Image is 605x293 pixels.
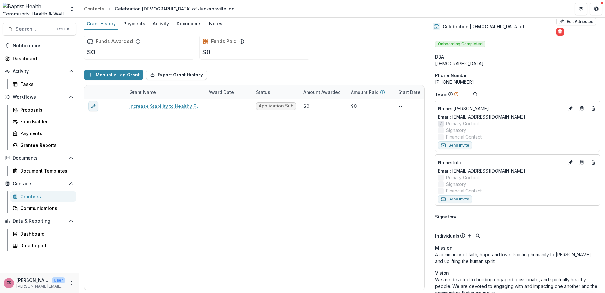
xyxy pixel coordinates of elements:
button: Search... [3,23,76,36]
div: Amount Awarded [300,85,347,99]
div: Document Templates [20,167,71,174]
a: Data Report [10,240,76,251]
div: Data Report [20,242,71,249]
div: Notes [207,19,225,28]
button: Delete [556,28,564,36]
span: Email: [438,168,451,173]
div: Status [252,89,274,95]
button: Open Data & Reporting [3,216,76,226]
button: Send Invite [438,195,472,203]
a: Document Templates [10,166,76,176]
button: Search [474,232,482,239]
a: Form Builder [10,116,76,127]
div: Dashboard [20,231,71,237]
button: Edit [567,105,574,112]
a: Grantee Reports [10,140,76,150]
div: Award Date [205,85,252,99]
button: Deletes [589,105,597,112]
span: Primary Contact [446,120,479,127]
a: Email: [EMAIL_ADDRESS][DOMAIN_NAME] [438,167,525,174]
a: Notes [207,18,225,30]
span: Contacts [13,181,66,186]
span: Data & Reporting [13,218,66,224]
span: Activity [13,69,66,74]
p: A community of faith, hope and love. Pointing humanity to [PERSON_NAME] and uplifting the human s... [435,251,600,264]
div: $0 [351,103,357,109]
p: [PERSON_NAME] [438,105,564,112]
div: Start Date [395,85,442,99]
a: Name: Info [438,159,564,166]
span: Signatory [435,213,456,220]
a: Name: [PERSON_NAME] [438,105,564,112]
div: Start Date [395,89,424,95]
button: Add [466,232,473,239]
button: Edit Attributes [556,18,596,25]
span: Financial Contact [446,133,482,140]
button: Deletes [589,159,597,166]
p: [PERSON_NAME][EMAIL_ADDRESS][PERSON_NAME][DOMAIN_NAME] [16,283,65,289]
a: Tasks [10,79,76,89]
button: Open Documents [3,153,76,163]
span: Primary Contact [446,174,479,181]
span: Documents [13,155,66,161]
p: User [52,277,65,283]
div: Dashboard [13,55,71,62]
p: $0 [87,47,95,57]
button: More [67,279,75,287]
span: Vision [435,270,449,276]
p: [PERSON_NAME] [16,277,49,283]
div: Grant Name [126,85,205,99]
a: Go to contact [577,157,587,167]
h2: Celebration [DEMOGRAPHIC_DATA] of Jacksonville Inc. [443,24,554,29]
div: Payments [20,130,71,137]
span: Email: [438,114,451,120]
div: [PHONE_NUMBER] [435,79,600,85]
div: Ellen Schilling [7,281,11,285]
span: Name : [438,106,452,111]
div: Proposals [20,107,71,113]
span: Financial Contact [446,187,482,194]
div: $0 [303,103,309,109]
a: Communications [10,203,76,213]
div: Tasks [20,81,71,88]
h2: Funds Awarded [96,38,133,44]
a: Increase Stability to Healthy Food [129,103,201,109]
button: Open Activity [3,66,76,76]
div: Status [252,85,300,99]
span: Application Submitted [259,103,293,109]
span: DBA [435,54,444,60]
a: Email: [EMAIL_ADDRESS][DOMAIN_NAME] [438,114,525,120]
img: Baptist Health Community Health & Well Being logo [3,3,65,15]
a: Grant History [84,18,118,30]
div: Amount Paid [347,85,395,99]
div: Grantees [20,193,71,200]
a: Go to contact [577,103,587,114]
div: Grant History [84,19,118,28]
span: Phone Number [435,72,468,79]
a: Proposals [10,105,76,115]
button: edit [88,101,98,111]
div: Ctrl + K [55,26,71,33]
button: Notifications [3,41,76,51]
button: Export Grant History [146,70,207,80]
a: Payments [121,18,148,30]
div: Form Builder [20,118,71,125]
span: Name : [438,160,452,165]
button: Partners [575,3,587,15]
div: [DEMOGRAPHIC_DATA] [435,60,600,67]
div: Award Date [205,89,238,95]
div: Grantee Reports [20,142,71,148]
span: Search... [16,26,53,32]
p: -- [398,103,403,109]
a: Contacts [82,4,107,13]
a: Grantees [10,191,76,202]
p: Team [435,91,447,98]
span: Signatory [446,127,466,133]
div: -- [435,220,600,227]
button: Edit [567,159,574,166]
span: Workflows [13,94,66,100]
div: Grant Name [126,89,160,95]
span: Signatory [446,181,466,187]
